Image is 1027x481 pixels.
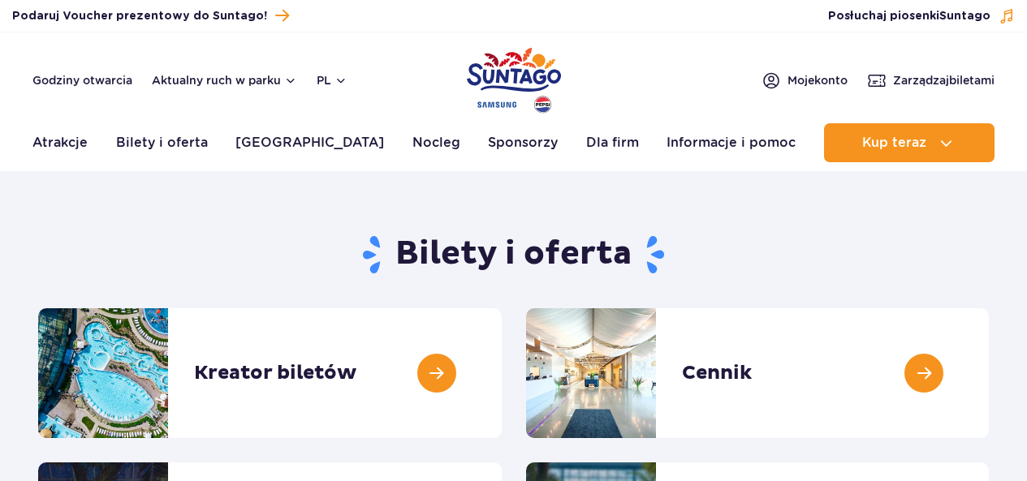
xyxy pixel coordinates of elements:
[867,71,995,90] a: Zarządzajbiletami
[862,135,926,150] span: Kup teraz
[12,8,267,24] span: Podaruj Voucher prezentowy do Suntago!
[939,11,990,22] span: Suntago
[116,123,208,162] a: Bilety i oferta
[412,123,460,162] a: Nocleg
[488,123,558,162] a: Sponsorzy
[38,234,989,276] h1: Bilety i oferta
[152,74,297,87] button: Aktualny ruch w parku
[467,41,561,115] a: Park of Poland
[893,72,995,88] span: Zarządzaj biletami
[828,8,1015,24] button: Posłuchaj piosenkiSuntago
[788,72,848,88] span: Moje konto
[12,5,289,27] a: Podaruj Voucher prezentowy do Suntago!
[235,123,384,162] a: [GEOGRAPHIC_DATA]
[586,123,639,162] a: Dla firm
[317,72,347,88] button: pl
[828,8,990,24] span: Posłuchaj piosenki
[32,123,88,162] a: Atrakcje
[32,72,132,88] a: Godziny otwarcia
[762,71,848,90] a: Mojekonto
[667,123,796,162] a: Informacje i pomoc
[824,123,995,162] button: Kup teraz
